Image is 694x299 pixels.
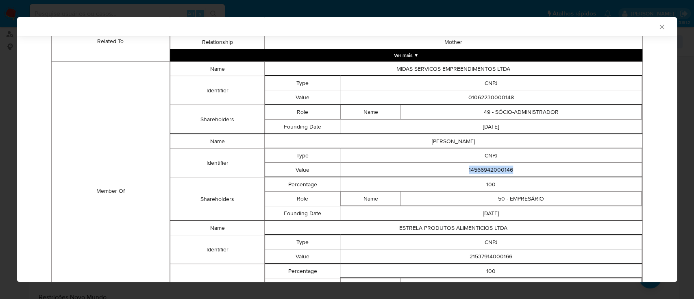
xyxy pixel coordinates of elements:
[265,76,340,90] td: Type
[170,177,264,221] td: Shareholders
[265,163,340,177] td: Value
[340,90,642,105] td: 01062230000148
[401,192,642,206] td: 50 - EMPRESÁRIO
[170,105,264,134] td: Shareholders
[340,206,642,220] td: [DATE]
[52,21,170,62] td: Related To
[265,278,340,293] td: Role
[340,264,642,278] td: 100
[341,192,401,206] td: Name
[341,105,401,119] td: Name
[265,235,340,249] td: Type
[340,163,642,177] td: 14566942000146
[340,177,642,192] td: 100
[265,192,340,206] td: Role
[265,249,340,264] td: Value
[170,62,264,76] td: Name
[265,120,340,134] td: Founding Date
[265,221,642,235] td: ESTRELA PRODUTOS ALIMENTICIOS LTDA
[340,76,642,90] td: CNPJ
[170,35,264,49] td: Relationship
[170,148,264,177] td: Identifier
[401,105,642,119] td: 49 - SÓCIO-ADMINISTRADOR
[265,264,340,278] td: Percentage
[170,49,642,61] button: Expand array
[170,221,264,235] td: Name
[265,105,340,120] td: Role
[265,134,642,148] td: [PERSON_NAME]
[265,206,340,220] td: Founding Date
[658,23,665,30] button: Fechar a janela
[340,148,642,163] td: CNPJ
[265,148,340,163] td: Type
[401,278,642,292] td: 49 - SÓCIO-ADMINISTRADOR
[265,90,340,105] td: Value
[170,235,264,264] td: Identifier
[170,76,264,105] td: Identifier
[340,235,642,249] td: CNPJ
[265,177,340,192] td: Percentage
[340,120,642,134] td: [DATE]
[341,278,401,292] td: Name
[265,35,642,49] td: Mother
[340,249,642,264] td: 21537914000166
[265,62,642,76] td: MIDAS SERVICOS EMPREENDIMENTOS LTDA
[170,134,264,148] td: Name
[17,17,677,282] div: closure-recommendation-modal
